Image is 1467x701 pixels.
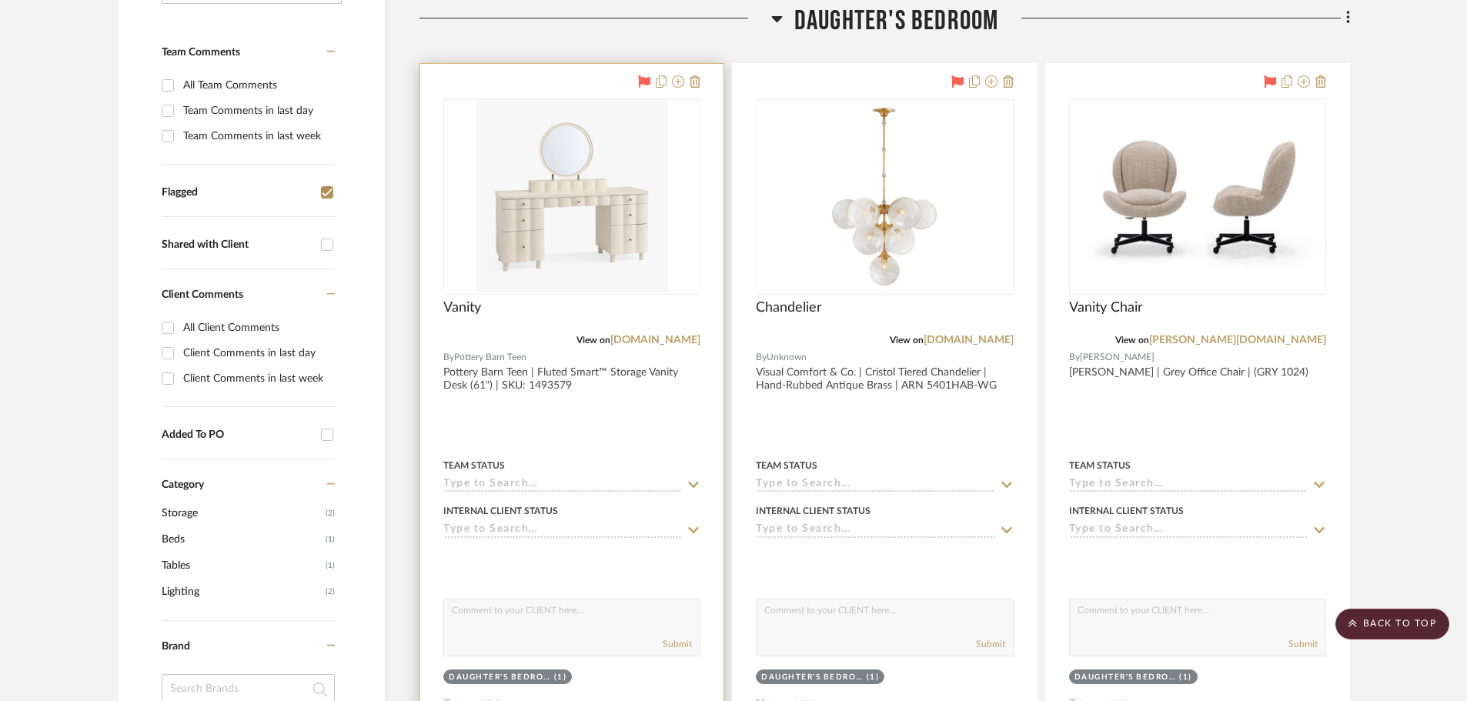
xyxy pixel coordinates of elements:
[1335,609,1449,639] scroll-to-top-button: BACK TO TOP
[1179,672,1192,683] div: (1)
[443,459,505,472] div: Team Status
[162,289,243,300] span: Client Comments
[183,98,331,123] div: Team Comments in last day
[1115,335,1149,345] span: View on
[761,672,863,683] div: Daughter's Bedroom
[756,504,871,518] div: Internal Client Status
[443,478,682,492] input: Type to Search…
[1069,459,1131,472] div: Team Status
[788,101,981,293] img: Chandelier
[767,350,807,365] span: Unknown
[1071,109,1325,284] img: Vanity Chair
[162,239,313,252] div: Shared with Client
[454,350,526,365] span: Pottery Barn Teen
[867,672,880,683] div: (1)
[162,579,322,605] span: Lighting
[1074,672,1176,683] div: Daughter's Bedroom
[162,429,313,442] div: Added To PO
[1069,350,1080,365] span: By
[162,47,240,58] span: Team Comments
[443,350,454,365] span: By
[183,73,331,98] div: All Team Comments
[756,459,817,472] div: Team Status
[1069,523,1308,538] input: Type to Search…
[756,299,822,316] span: Chandelier
[576,335,610,345] span: View on
[183,315,331,340] div: All Client Comments
[663,637,692,651] button: Submit
[1288,637,1318,651] button: Submit
[443,504,558,518] div: Internal Client Status
[326,579,335,604] span: (2)
[756,523,994,538] input: Type to Search…
[162,641,190,652] span: Brand
[183,341,331,366] div: Client Comments in last day
[162,552,322,579] span: Tables
[183,124,331,149] div: Team Comments in last week
[326,501,335,526] span: (2)
[443,299,481,316] span: Vanity
[162,526,322,552] span: Beds
[326,553,335,578] span: (1)
[924,335,1014,345] a: [DOMAIN_NAME]
[162,479,204,492] span: Category
[449,672,550,683] div: Daughter's Bedroom
[757,100,1012,294] div: 0
[1149,335,1326,345] a: [PERSON_NAME][DOMAIN_NAME]
[890,335,924,345] span: View on
[756,350,767,365] span: By
[554,672,567,683] div: (1)
[476,101,668,293] img: Vanity
[326,527,335,552] span: (1)
[794,5,999,38] span: Daughter's Bedroom
[1080,350,1155,365] span: [PERSON_NAME]
[610,335,700,345] a: [DOMAIN_NAME]
[443,523,682,538] input: Type to Search…
[162,186,313,199] div: Flagged
[162,500,322,526] span: Storage
[1069,299,1143,316] span: Vanity Chair
[183,366,331,391] div: Client Comments in last week
[756,478,994,492] input: Type to Search…
[444,100,700,294] div: 0
[1069,504,1184,518] div: Internal Client Status
[1069,478,1308,492] input: Type to Search…
[976,637,1005,651] button: Submit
